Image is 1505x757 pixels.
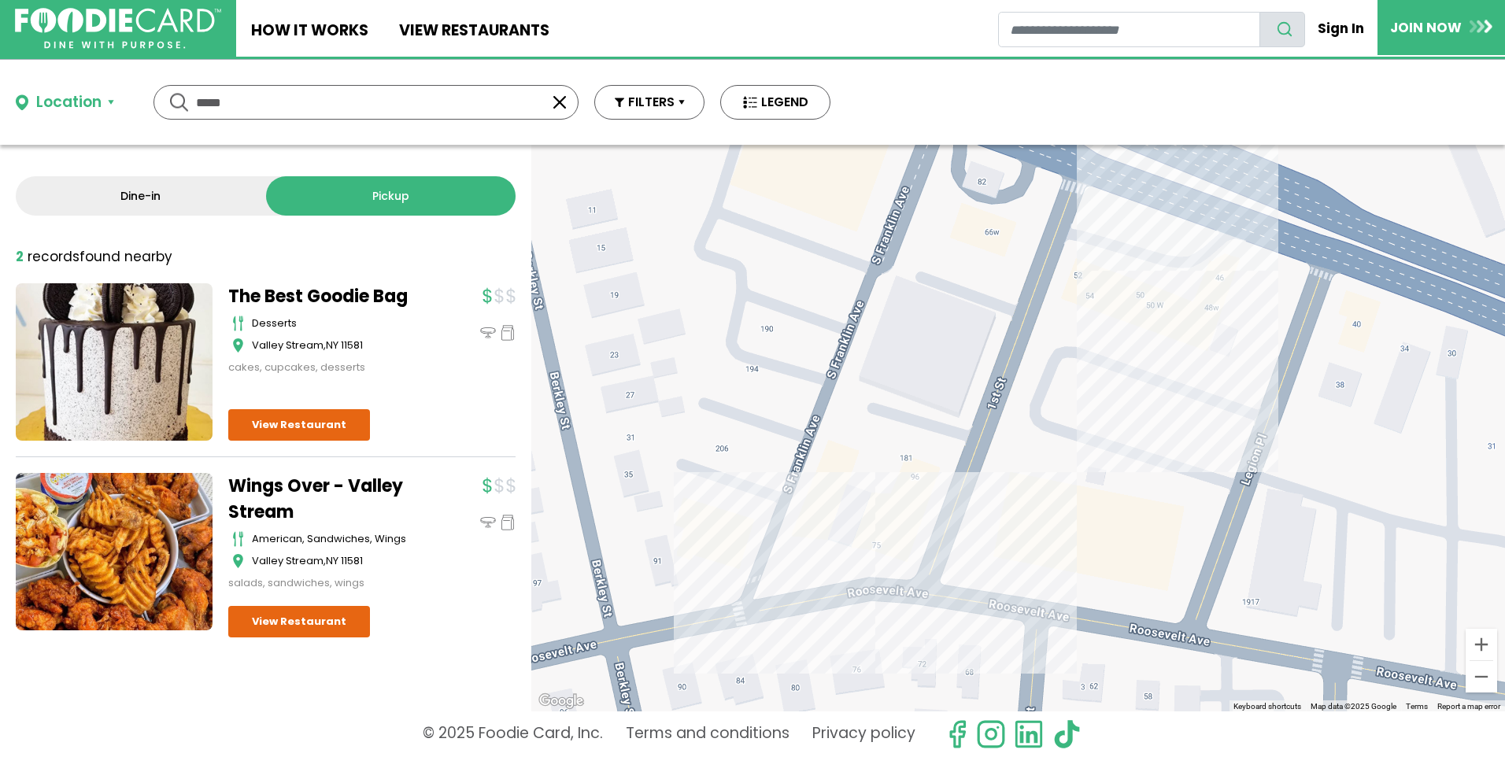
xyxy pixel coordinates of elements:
img: Google [535,691,587,711]
a: Dine-in [16,176,266,216]
input: restaurant search [998,12,1260,47]
button: Location [16,91,114,114]
img: tiktok.svg [1052,719,1082,749]
span: 11581 [341,338,363,353]
span: NY [326,553,338,568]
div: , [252,553,425,569]
svg: check us out on facebook [942,719,972,749]
span: records [28,247,80,266]
a: Report a map error [1437,702,1500,711]
span: Map data ©2025 Google [1311,702,1396,711]
strong: 2 [16,247,24,266]
img: cutlery_icon.svg [232,316,244,331]
img: map_icon.svg [232,338,244,353]
a: Open this area in Google Maps (opens a new window) [535,691,587,711]
img: dinein_icon.svg [480,325,496,341]
a: View Restaurant [228,606,370,637]
div: cakes, cupcakes, desserts [228,360,425,375]
button: search [1259,12,1305,47]
button: FILTERS [594,85,704,120]
div: salads, sandwiches, wings [228,575,425,591]
span: Valley Stream [252,338,324,353]
a: Sign In [1305,11,1377,46]
a: Wings Over - Valley Stream [228,473,425,525]
img: pickup_icon.svg [500,325,516,341]
img: dinein_icon.svg [480,515,496,530]
img: cutlery_icon.svg [232,531,244,547]
div: american, sandwiches, wings [252,531,425,547]
a: Pickup [266,176,516,216]
a: View Restaurant [228,409,370,441]
img: pickup_icon.svg [500,515,516,530]
a: Terms and conditions [626,719,789,749]
button: Keyboard shortcuts [1233,701,1301,712]
button: Zoom out [1466,661,1497,692]
a: Terms [1406,702,1428,711]
p: © 2025 Foodie Card, Inc. [423,719,603,749]
div: found nearby [16,247,172,268]
img: FoodieCard; Eat, Drink, Save, Donate [15,8,221,50]
div: Location [36,91,102,114]
span: NY [326,338,338,353]
a: The Best Goodie Bag [228,283,425,309]
span: 11581 [341,553,363,568]
button: Zoom in [1466,629,1497,660]
img: linkedin.svg [1014,719,1044,749]
div: Desserts [252,316,425,331]
button: LEGEND [720,85,830,120]
div: , [252,338,425,353]
span: Valley Stream [252,553,324,568]
a: Privacy policy [812,719,915,749]
img: map_icon.svg [232,553,244,569]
